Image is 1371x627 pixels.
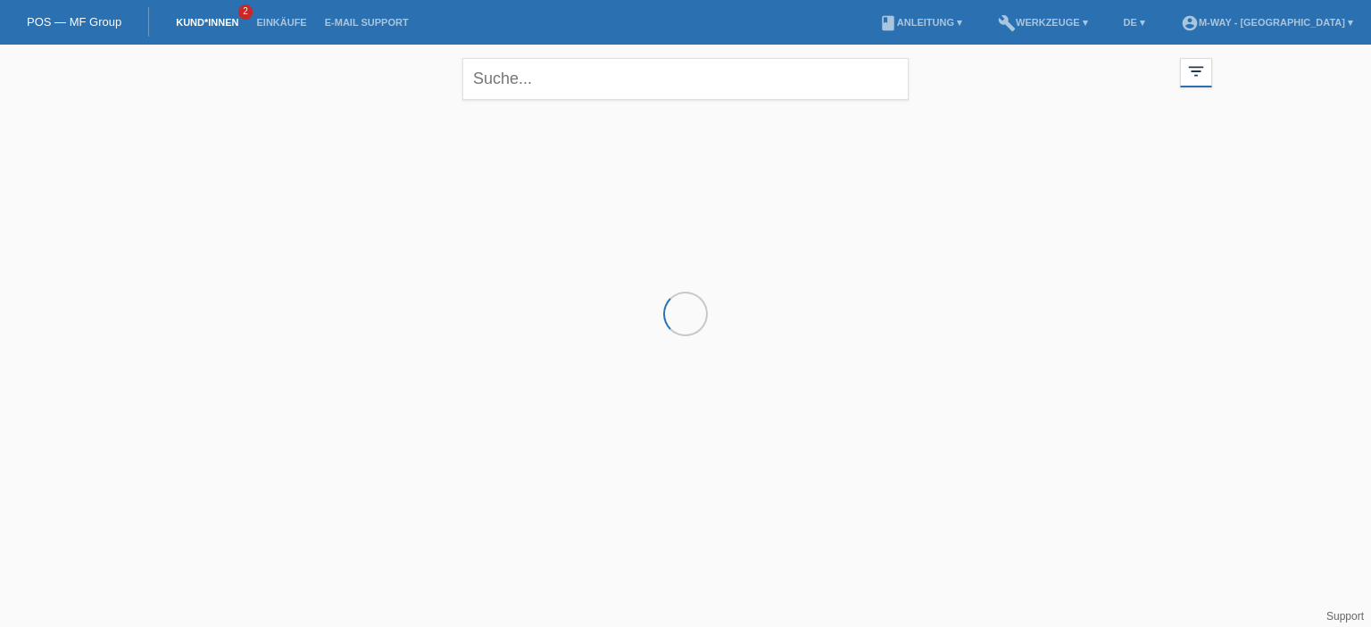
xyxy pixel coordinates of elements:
a: Kund*innen [167,17,247,28]
a: Einkäufe [247,17,315,28]
a: POS — MF Group [27,15,121,29]
i: book [879,14,897,32]
i: build [998,14,1016,32]
a: DE ▾ [1115,17,1154,28]
i: account_circle [1181,14,1199,32]
a: E-Mail Support [316,17,418,28]
i: filter_list [1186,62,1206,81]
a: account_circlem-way - [GEOGRAPHIC_DATA] ▾ [1172,17,1362,28]
span: 2 [238,4,253,20]
input: Suche... [462,58,909,100]
a: bookAnleitung ▾ [870,17,971,28]
a: Support [1326,610,1364,623]
a: buildWerkzeuge ▾ [989,17,1097,28]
